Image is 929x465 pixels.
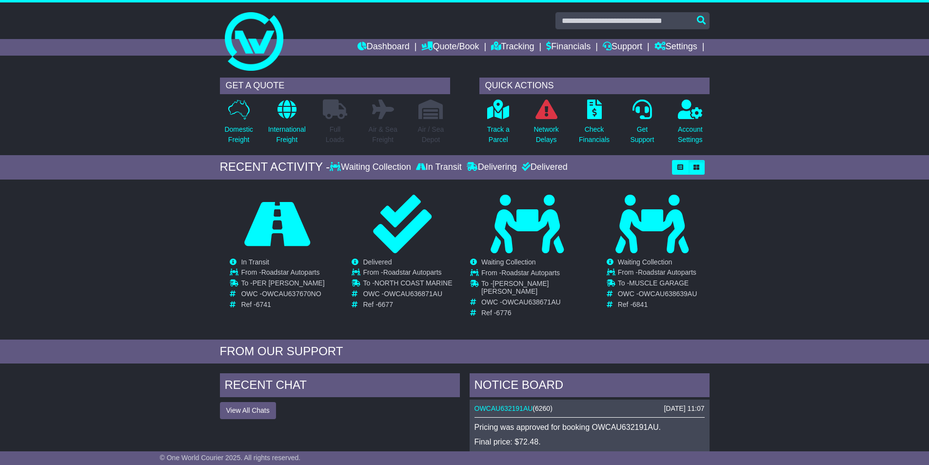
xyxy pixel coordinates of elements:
a: GetSupport [630,99,654,150]
div: Delivering [464,162,519,173]
span: 6841 [633,301,648,308]
td: From - [241,268,324,279]
div: ( ) [474,404,705,413]
a: DomesticFreight [224,99,253,150]
span: Roadstar Autoparts [638,268,696,276]
a: AccountSettings [677,99,703,150]
span: NORTH COAST MARINE [375,279,453,287]
span: Roadstar Autoparts [501,268,560,276]
span: Waiting Collection [481,258,536,266]
p: Track a Parcel [487,124,510,145]
a: CheckFinancials [578,99,610,150]
a: Tracking [491,39,534,56]
td: To - [241,279,324,290]
div: GET A QUOTE [220,78,450,94]
p: Final price: $72.48. [474,437,705,446]
button: View All Chats [220,402,276,419]
a: Dashboard [357,39,410,56]
span: 6776 [496,309,511,317]
p: Air & Sea Freight [369,124,397,145]
a: Settings [654,39,697,56]
span: MUSCLE GARAGE [629,279,689,287]
td: Ref - [363,301,452,309]
div: RECENT CHAT [220,373,460,400]
td: Ref - [241,301,324,309]
td: OWC - [363,290,452,301]
td: Ref - [481,309,584,317]
td: From - [481,268,584,279]
span: 6741 [256,301,271,308]
p: Check Financials [579,124,610,145]
p: Air / Sea Depot [418,124,444,145]
span: In Transit [241,258,269,266]
div: In Transit [414,162,464,173]
td: To - [618,279,697,290]
a: Support [603,39,642,56]
td: OWC - [241,290,324,301]
p: Pricing was approved for booking OWCAU632191AU. [474,423,705,432]
span: OWCAU638639AU [638,290,697,298]
span: OWCAU637670NO [262,290,321,298]
div: [DATE] 11:07 [664,404,704,413]
p: Full Loads [323,124,347,145]
span: 6677 [378,301,393,308]
span: PER [PERSON_NAME] [253,279,325,287]
span: OWCAU638671AU [502,298,560,306]
a: Financials [546,39,591,56]
p: Network Delays [534,124,558,145]
div: Waiting Collection [330,162,413,173]
div: FROM OUR SUPPORT [220,344,710,359]
div: QUICK ACTIONS [479,78,710,94]
span: OWCAU636871AU [384,290,442,298]
td: Ref - [618,301,697,309]
div: NOTICE BOARD [470,373,710,400]
td: OWC - [481,298,584,309]
td: From - [618,268,697,279]
span: © One World Courier 2025. All rights reserved. [160,454,301,462]
td: To - [363,279,452,290]
span: [PERSON_NAME] [PERSON_NAME] [481,279,549,295]
td: To - [481,279,584,298]
a: NetworkDelays [533,99,559,150]
p: Domestic Freight [224,124,253,145]
td: OWC - [618,290,697,301]
a: InternationalFreight [268,99,306,150]
a: Quote/Book [421,39,479,56]
span: Roadstar Autoparts [261,268,320,276]
a: OWCAU632191AU [474,404,533,412]
td: From - [363,268,452,279]
span: Delivered [363,258,392,266]
div: RECENT ACTIVITY - [220,160,330,174]
div: Delivered [519,162,568,173]
span: Waiting Collection [618,258,672,266]
span: 6260 [535,404,550,412]
a: Track aParcel [487,99,510,150]
p: Account Settings [678,124,703,145]
span: Roadstar Autoparts [383,268,442,276]
p: International Freight [268,124,306,145]
p: Get Support [630,124,654,145]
